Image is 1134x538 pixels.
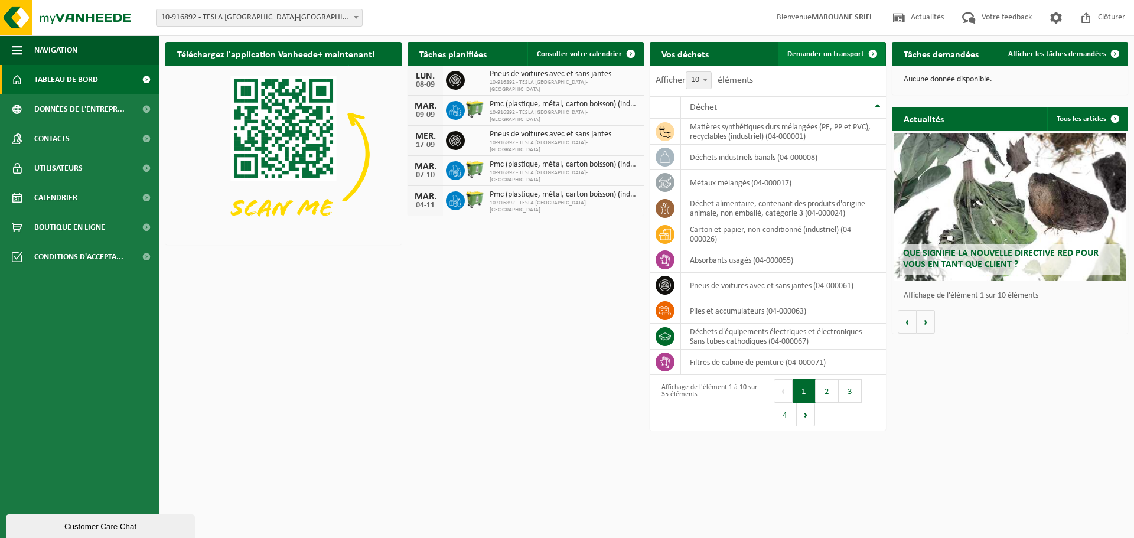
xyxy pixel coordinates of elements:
span: Calendrier [34,183,77,213]
p: Affichage de l'élément 1 sur 10 éléments [904,292,1122,300]
div: 17-09 [413,141,437,149]
div: MAR. [413,162,437,171]
a: Que signifie la nouvelle directive RED pour vous en tant que client ? [894,133,1126,281]
span: Pneus de voitures avec et sans jantes [490,130,638,139]
span: Que signifie la nouvelle directive RED pour vous en tant que client ? [903,249,1099,269]
span: 10-916892 - TESLA BELGIUM-DROGENBOS - DROGENBOS [156,9,363,27]
span: 10-916892 - TESLA [GEOGRAPHIC_DATA]-[GEOGRAPHIC_DATA] [490,79,638,93]
h2: Téléchargez l'application Vanheede+ maintenant! [165,42,387,65]
span: Données de l'entrepr... [34,94,125,124]
td: déchets d'équipements électriques et électroniques - Sans tubes cathodiques (04-000067) [681,324,886,350]
h2: Vos déchets [650,42,721,65]
div: Affichage de l'élément 1 à 10 sur 35 éléments [656,378,762,428]
a: Tous les articles [1047,107,1127,131]
strong: MAROUANE SRIFI [812,13,872,22]
span: Pneus de voitures avec et sans jantes [490,70,638,79]
td: matières synthétiques durs mélangées (PE, PP et PVC), recyclables (industriel) (04-000001) [681,119,886,145]
div: MAR. [413,102,437,111]
img: WB-0660-HPE-GN-50 [465,190,485,210]
td: pneus de voitures avec et sans jantes (04-000061) [681,273,886,298]
button: Volgende [917,310,935,334]
a: Demander un transport [778,42,885,66]
span: Boutique en ligne [34,213,105,242]
button: 2 [816,379,839,403]
button: Previous [774,379,793,403]
td: Piles et accumulateurs (04-000063) [681,298,886,324]
h2: Tâches demandées [892,42,990,65]
span: Pmc (plastique, métal, carton boisson) (industriel) [490,100,638,109]
iframe: chat widget [6,512,197,538]
span: 10 [686,71,712,89]
button: 4 [774,403,797,426]
div: MER. [413,132,437,141]
td: métaux mélangés (04-000017) [681,170,886,195]
div: 08-09 [413,81,437,89]
div: MAR. [413,192,437,201]
td: déchets industriels banals (04-000008) [681,145,886,170]
span: 10-916892 - TESLA BELGIUM-DROGENBOS - DROGENBOS [157,9,362,26]
p: Aucune donnée disponible. [904,76,1116,84]
span: Pmc (plastique, métal, carton boisson) (industriel) [490,190,638,200]
span: Pmc (plastique, métal, carton boisson) (industriel) [490,160,638,169]
button: 3 [839,379,862,403]
label: Afficher éléments [656,76,753,85]
button: Vorige [898,310,917,334]
button: 1 [793,379,816,403]
button: Next [797,403,815,426]
h2: Tâches planifiées [408,42,498,65]
span: 10-916892 - TESLA [GEOGRAPHIC_DATA]-[GEOGRAPHIC_DATA] [490,200,638,214]
div: 04-11 [413,201,437,210]
span: Conditions d'accepta... [34,242,123,272]
td: absorbants usagés (04-000055) [681,247,886,273]
img: WB-0660-HPE-GN-50 [465,99,485,119]
span: Consulter votre calendrier [537,50,622,58]
span: 10-916892 - TESLA [GEOGRAPHIC_DATA]-[GEOGRAPHIC_DATA] [490,139,638,154]
span: Navigation [34,35,77,65]
span: Utilisateurs [34,154,83,183]
td: filtres de cabine de peinture (04-000071) [681,350,886,375]
h2: Actualités [892,107,956,130]
div: 07-10 [413,171,437,180]
div: 09-09 [413,111,437,119]
span: Contacts [34,124,70,154]
span: Demander un transport [787,50,864,58]
span: Afficher les tâches demandées [1008,50,1106,58]
div: LUN. [413,71,437,81]
span: Déchet [690,103,717,112]
td: déchet alimentaire, contenant des produits d'origine animale, non emballé, catégorie 3 (04-000024) [681,195,886,221]
img: Download de VHEPlus App [165,66,402,243]
a: Afficher les tâches demandées [999,42,1127,66]
span: 10-916892 - TESLA [GEOGRAPHIC_DATA]-[GEOGRAPHIC_DATA] [490,109,638,123]
span: 10 [686,72,711,89]
span: 10-916892 - TESLA [GEOGRAPHIC_DATA]-[GEOGRAPHIC_DATA] [490,169,638,184]
img: WB-0660-HPE-GN-50 [465,159,485,180]
a: Consulter votre calendrier [527,42,643,66]
td: carton et papier, non-conditionné (industriel) (04-000026) [681,221,886,247]
span: Tableau de bord [34,65,98,94]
